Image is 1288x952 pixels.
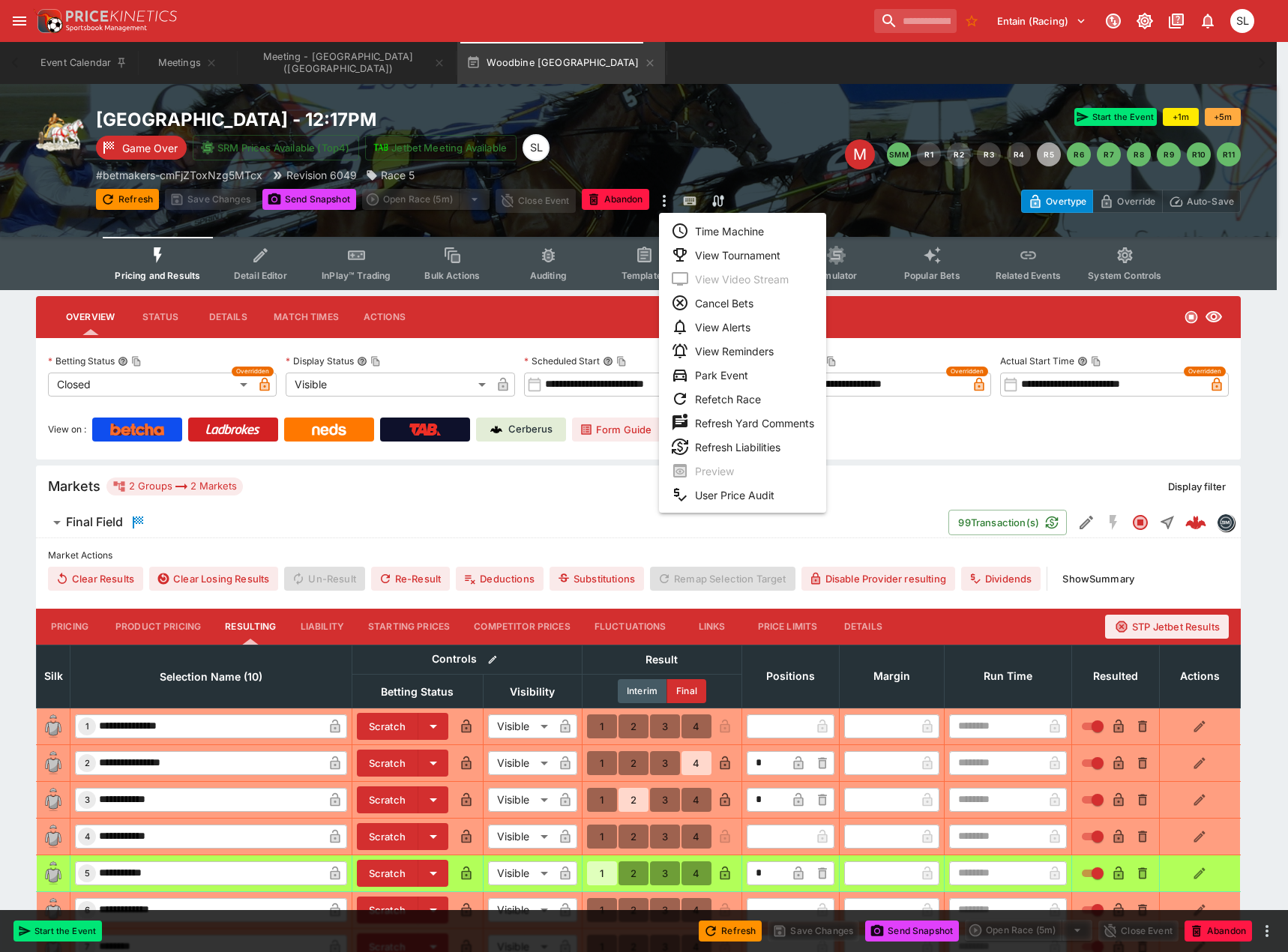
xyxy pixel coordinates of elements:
[659,339,826,363] li: View Reminders
[659,243,826,267] li: View Tournament
[659,435,826,459] li: Refresh Liabilities
[659,363,826,387] li: Park Event
[659,483,826,507] li: User Price Audit
[659,219,826,243] li: Time Machine
[659,315,826,339] li: View Alerts
[659,411,826,435] li: Refresh Yard Comments
[659,291,826,315] li: Cancel Bets
[659,387,826,411] li: Refetch Race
